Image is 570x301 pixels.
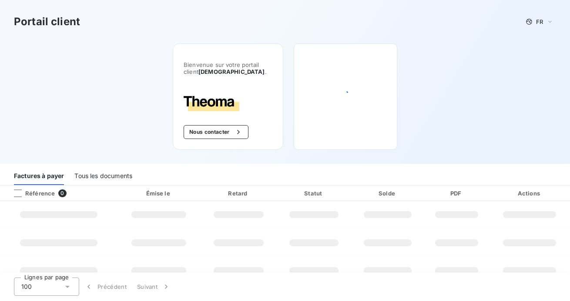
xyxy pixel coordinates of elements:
span: FR [536,18,543,25]
div: Référence [7,189,55,197]
button: Précédent [79,278,132,296]
div: Factures à payer [14,167,64,185]
span: 100 [21,282,32,291]
button: Nous contacter [184,125,248,139]
span: 0 [58,189,66,197]
h3: Portail client [14,14,80,30]
div: Solde [353,189,422,198]
div: PDF [426,189,487,198]
span: Bienvenue sur votre portail client . [184,61,272,75]
div: Statut [278,189,349,198]
span: [DEMOGRAPHIC_DATA] [198,68,265,75]
button: Suivant [132,278,176,296]
div: Émise le [119,189,199,198]
div: Actions [491,189,568,198]
div: Retard [202,189,275,198]
div: Tous les documents [74,167,132,185]
img: Company logo [184,96,239,111]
